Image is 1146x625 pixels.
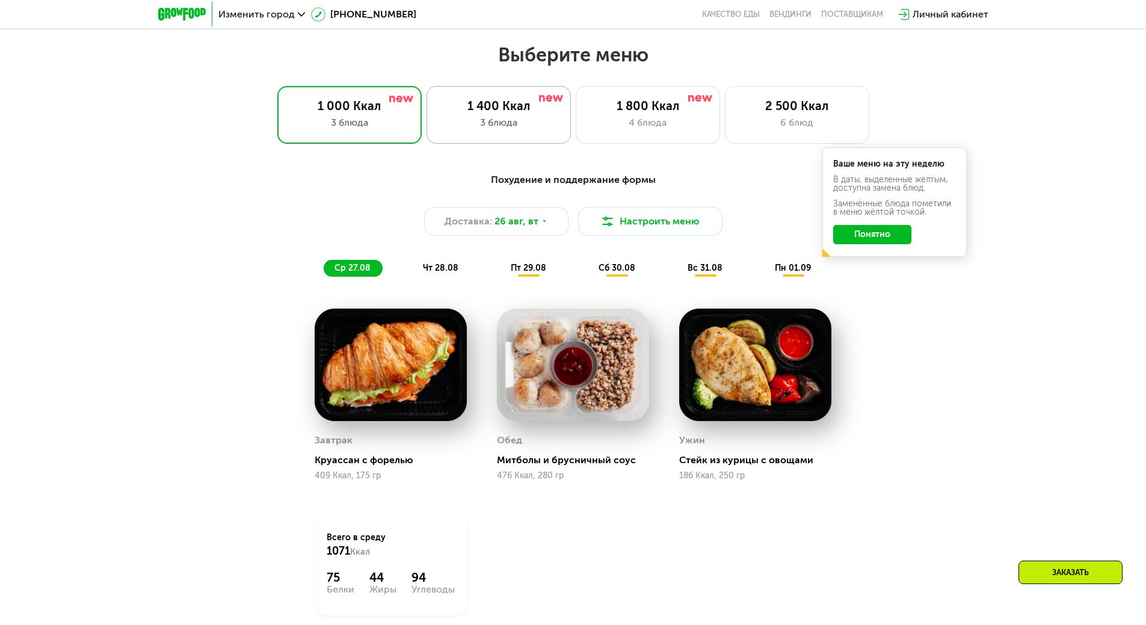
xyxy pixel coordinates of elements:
[769,10,812,19] a: Вендинги
[679,431,705,449] div: Ужин
[334,263,371,273] span: ср 27.08
[679,454,841,466] div: Стейк из курицы с овощами
[833,200,956,217] div: Заменённые блюда пометили в меню жёлтой точкой.
[497,454,659,466] div: Митболы и брусничный соус
[217,173,929,188] div: Похудение и поддержание формы
[350,547,370,557] span: Ккал
[445,214,492,229] span: Доставка:
[833,160,956,168] div: Ваше меню на эту неделю
[599,263,635,273] span: сб 30.08
[327,544,350,558] span: 1071
[511,263,546,273] span: пт 29.08
[218,10,295,19] span: Изменить город
[411,585,455,594] div: Углеводы
[439,99,558,113] div: 1 400 Ккал
[290,115,409,130] div: 3 блюда
[315,454,476,466] div: Круассан с форелью
[423,263,458,273] span: чт 28.08
[833,225,911,244] button: Понятно
[497,431,522,449] div: Обед
[688,263,722,273] span: вс 31.08
[497,471,649,481] div: 476 Ккал, 280 гр
[913,7,988,22] div: Личный кабинет
[775,263,811,273] span: пн 01.09
[315,471,467,481] div: 409 Ккал, 175 гр
[327,570,354,585] div: 75
[588,99,707,113] div: 1 800 Ккал
[738,115,857,130] div: 6 блюд
[679,471,831,481] div: 186 Ккал, 250 гр
[311,7,416,22] a: [PHONE_NUMBER]
[494,214,538,229] span: 26 авг, вт
[327,585,354,594] div: Белки
[369,585,396,594] div: Жиры
[369,570,396,585] div: 44
[833,176,956,192] div: В даты, выделенные желтым, доступна замена блюд.
[439,115,558,130] div: 3 блюда
[315,431,353,449] div: Завтрак
[821,10,883,19] div: поставщикам
[1018,561,1123,584] div: Заказать
[702,10,760,19] a: Качество еды
[578,207,722,236] button: Настроить меню
[39,43,1107,67] h2: Выберите меню
[411,570,455,585] div: 94
[588,115,707,130] div: 4 блюда
[738,99,857,113] div: 2 500 Ккал
[290,99,409,113] div: 1 000 Ккал
[327,532,455,558] div: Всего в среду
